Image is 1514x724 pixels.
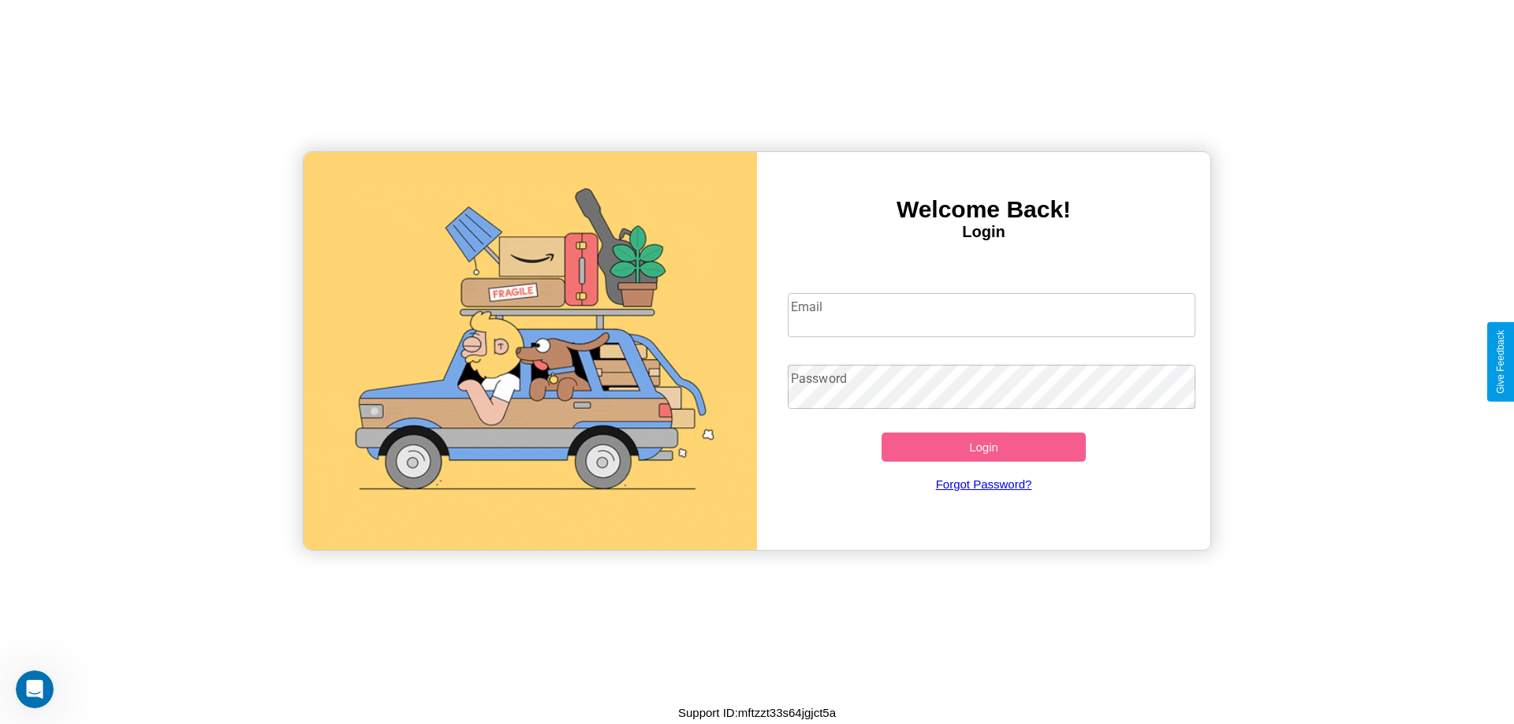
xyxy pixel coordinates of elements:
img: gif [304,152,757,550]
a: Forgot Password? [780,462,1188,507]
p: Support ID: mftzzt33s64jgjct5a [678,702,836,723]
h4: Login [757,223,1210,241]
h3: Welcome Back! [757,196,1210,223]
button: Login [882,433,1086,462]
iframe: Intercom live chat [16,670,54,708]
div: Give Feedback [1495,330,1506,394]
